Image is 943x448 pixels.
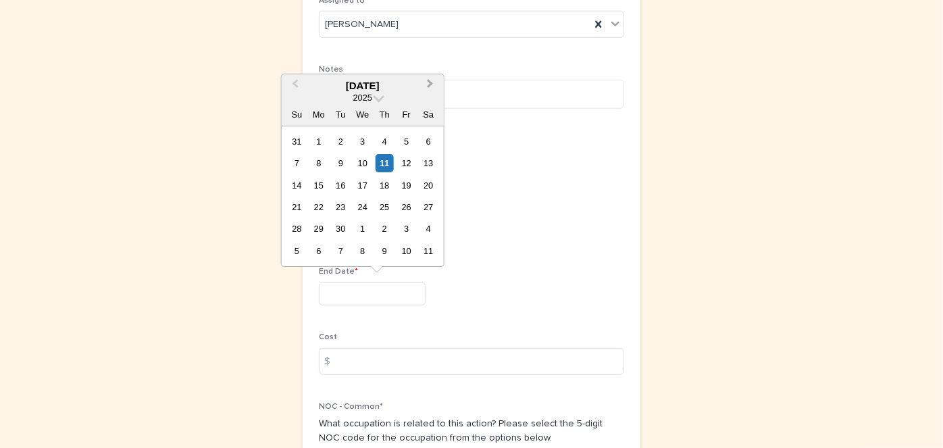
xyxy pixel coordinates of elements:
div: Choose Monday, September 29th, 2025 [309,220,328,239]
div: Choose Thursday, October 2nd, 2025 [376,220,394,239]
span: Cost [319,333,337,341]
div: Choose Tuesday, September 9th, 2025 [332,154,350,172]
div: Su [288,105,306,124]
div: Choose Wednesday, September 17th, 2025 [353,176,372,195]
div: Choose Saturday, October 11th, 2025 [419,242,438,260]
div: We [353,105,372,124]
div: Mo [309,105,328,124]
button: Next Month [421,76,442,97]
div: [DATE] [282,80,444,92]
div: Choose Friday, September 5th, 2025 [397,132,415,151]
div: Choose Sunday, August 31st, 2025 [288,132,306,151]
div: Choose Saturday, September 13th, 2025 [419,154,438,172]
div: Choose Wednesday, October 8th, 2025 [353,242,372,260]
div: Choose Saturday, October 4th, 2025 [419,220,438,239]
div: Choose Saturday, September 6th, 2025 [419,132,438,151]
div: Choose Thursday, October 9th, 2025 [376,242,394,260]
div: Choose Friday, October 10th, 2025 [397,242,415,260]
div: Choose Thursday, September 18th, 2025 [376,176,394,195]
div: Th [376,105,394,124]
div: Choose Friday, September 26th, 2025 [397,198,415,216]
div: Tu [332,105,350,124]
div: Choose Sunday, October 5th, 2025 [288,242,306,260]
div: Choose Sunday, September 21st, 2025 [288,198,306,216]
span: NOC - Common* [319,403,383,411]
div: Choose Saturday, September 20th, 2025 [419,176,438,195]
div: Choose Tuesday, October 7th, 2025 [332,242,350,260]
div: Choose Sunday, September 28th, 2025 [288,220,306,239]
button: Previous Month [283,76,305,97]
div: Choose Monday, September 15th, 2025 [309,176,328,195]
span: 2025 [353,93,372,103]
div: Fr [397,105,415,124]
div: Choose Thursday, September 11th, 2025 [376,154,394,172]
div: Choose Friday, September 19th, 2025 [397,176,415,195]
div: Choose Sunday, September 7th, 2025 [288,154,306,172]
div: Choose Wednesday, September 10th, 2025 [353,154,372,172]
div: Choose Monday, September 22nd, 2025 [309,198,328,216]
span: Notes [319,66,343,74]
div: month 2025-09 [286,130,439,262]
div: Choose Monday, October 6th, 2025 [309,242,328,260]
div: $ [319,348,346,375]
div: Choose Tuesday, September 2nd, 2025 [332,132,350,151]
span: [PERSON_NAME] [325,18,399,32]
div: Choose Thursday, September 25th, 2025 [376,198,394,216]
div: Choose Wednesday, September 24th, 2025 [353,198,372,216]
div: Sa [419,105,438,124]
div: Choose Thursday, September 4th, 2025 [376,132,394,151]
div: Choose Tuesday, September 30th, 2025 [332,220,350,239]
p: What occupation is related to this action? Please select the 5-digit NOC code for the occupation ... [319,417,624,445]
div: Choose Wednesday, October 1st, 2025 [353,220,372,239]
div: Choose Wednesday, September 3rd, 2025 [353,132,372,151]
div: Choose Monday, September 1st, 2025 [309,132,328,151]
div: Choose Saturday, September 27th, 2025 [419,198,438,216]
div: Choose Monday, September 8th, 2025 [309,154,328,172]
div: Choose Tuesday, September 23rd, 2025 [332,198,350,216]
div: Choose Sunday, September 14th, 2025 [288,176,306,195]
div: Choose Friday, September 12th, 2025 [397,154,415,172]
div: Choose Friday, October 3rd, 2025 [397,220,415,239]
div: Choose Tuesday, September 16th, 2025 [332,176,350,195]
